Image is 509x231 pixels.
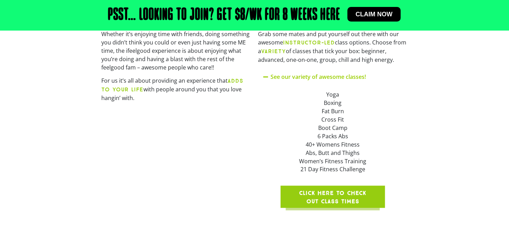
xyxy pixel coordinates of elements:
p: Whether it’s enjoying time with friends, doing something you didn’t think you could or even just ... [101,30,251,72]
a: Click here to check out class times [281,186,385,208]
b: INSTRUCTOR-LED [283,39,335,46]
span: Claim now [356,11,393,17]
b: VARIETY [261,48,286,55]
div: Yoga [263,90,402,99]
div: See our variety of awesome classes! [258,85,408,179]
a: Claim now [347,7,401,22]
p: For us it’s all about providing an experience that with people around you that you love hangin’ w... [101,76,251,102]
a: See our variety of awesome classes! [271,73,366,81]
div: See our variety of awesome classes! [258,69,408,85]
p: Grab some mates and put yourself out there with our awesome class options. Choose from a of class... [258,30,408,64]
span: Click here to check out class times [297,189,368,206]
div: Boxing Fat Burn Cross Fit Boot Camp 6 Packs Abs 40+ Womens Fitness Abs, Butt and Thighs Women’s F... [263,99,402,174]
h2: Psst… Looking to join? Get $8/wk for 8 weeks here [108,7,340,24]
